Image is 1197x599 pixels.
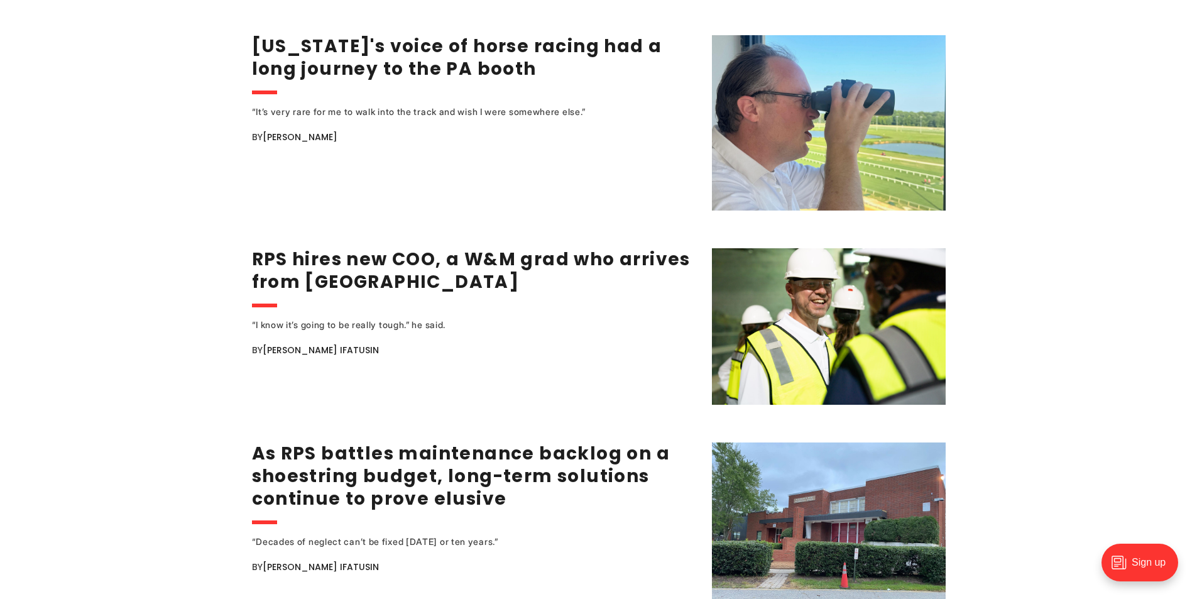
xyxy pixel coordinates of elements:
[712,35,946,211] img: Virginia's voice of horse racing had a long journey to the PA booth
[252,34,662,81] a: [US_STATE]'s voice of horse racing had a long journey to the PA booth
[263,131,337,143] a: [PERSON_NAME]
[263,561,379,573] a: [PERSON_NAME] Ifatusin
[252,441,670,511] a: As RPS battles maintenance backlog on a shoestring budget, long-term solutions continue to prove ...
[252,534,660,549] div: “Decades of neglect can’t be fixed [DATE] or ten years.”
[252,559,696,574] div: By
[252,129,696,145] div: By
[252,317,660,332] div: “I know it’s going to be really tough.” he said.
[712,248,946,404] img: RPS hires new COO, a W&M grad who arrives from Indianapolis
[252,343,696,358] div: By
[252,104,660,119] div: “It’s very rare for me to walk into the track and wish I were somewhere else.”
[252,247,691,294] a: RPS hires new COO, a W&M grad who arrives from [GEOGRAPHIC_DATA]
[1091,537,1197,599] iframe: portal-trigger
[263,344,379,356] a: [PERSON_NAME] Ifatusin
